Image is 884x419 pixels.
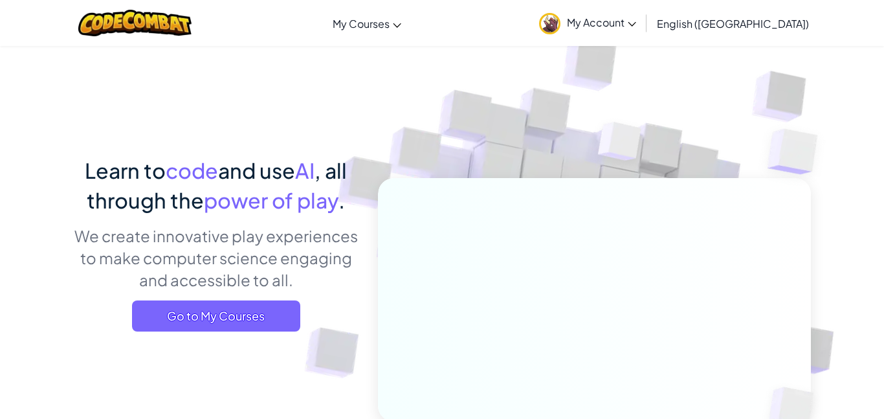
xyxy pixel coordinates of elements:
span: My Account [567,16,636,29]
span: English ([GEOGRAPHIC_DATA]) [657,17,809,30]
a: Go to My Courses [132,300,300,332]
a: My Courses [326,6,408,41]
img: Overlap cubes [574,96,667,193]
span: and use [218,157,295,183]
span: power of play [204,187,338,213]
a: My Account [533,3,643,43]
img: avatar [539,13,560,34]
span: code [166,157,218,183]
img: CodeCombat logo [78,10,192,36]
span: . [338,187,345,213]
span: My Courses [333,17,390,30]
img: Overlap cubes [742,97,854,207]
p: We create innovative play experiences to make computer science engaging and accessible to all. [73,225,359,291]
span: Learn to [85,157,166,183]
span: AI [295,157,315,183]
a: English ([GEOGRAPHIC_DATA]) [650,6,815,41]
